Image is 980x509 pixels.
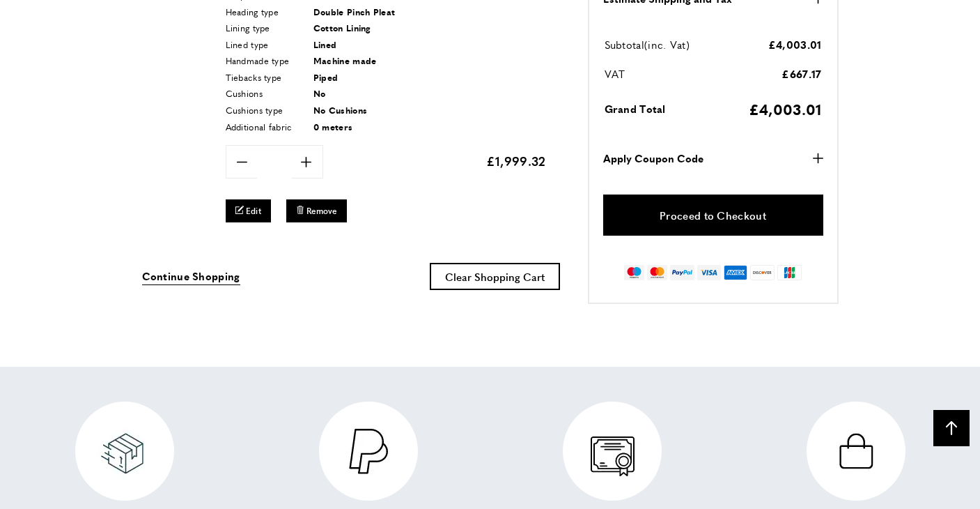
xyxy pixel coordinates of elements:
[246,205,261,217] span: Edit
[430,263,560,290] button: Clear Shopping Cart
[226,38,309,52] span: Lined type
[142,268,240,285] a: Continue Shopping
[697,265,720,280] img: visa
[142,268,240,283] span: Continue Shopping
[750,265,775,280] img: discover
[226,103,309,117] span: Cushions type
[306,205,337,217] span: Remove
[313,38,337,52] div: Lined
[226,199,272,222] a: Edit Purity CA1765-072
[605,102,666,116] span: Grand Total
[226,70,309,84] span: Tiebacks type
[313,70,339,84] div: Piped
[445,269,545,284] span: Clear Shopping Cart
[226,120,309,134] span: Additional fabric
[781,66,821,81] span: £667.17
[226,54,309,68] span: Handmade type
[313,54,377,68] div: Machine made
[647,265,667,280] img: mastercard
[313,103,367,117] div: No Cushions
[768,37,822,52] span: £4,003.01
[313,21,371,35] div: Cotton Lining
[605,67,625,82] span: VAT
[313,86,326,100] div: No
[724,265,748,280] img: american-express
[226,5,309,19] span: Heading type
[603,150,703,167] strong: Apply Coupon Code
[286,199,347,222] button: Remove Purity CA1765-072
[749,98,822,119] span: £4,003.01
[313,120,352,134] div: 0 meters
[644,38,690,52] span: (inc. Vat)
[605,38,644,52] span: Subtotal
[226,86,309,100] span: Cushions
[777,265,802,280] img: jcb
[624,265,644,280] img: maestro
[313,5,395,19] div: Double Pinch Pleat
[670,265,694,280] img: paypal
[603,150,823,167] button: Apply Coupon Code
[226,21,309,35] span: Lining type
[486,152,546,169] span: £1,999.32
[603,195,823,236] a: Proceed to Checkout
